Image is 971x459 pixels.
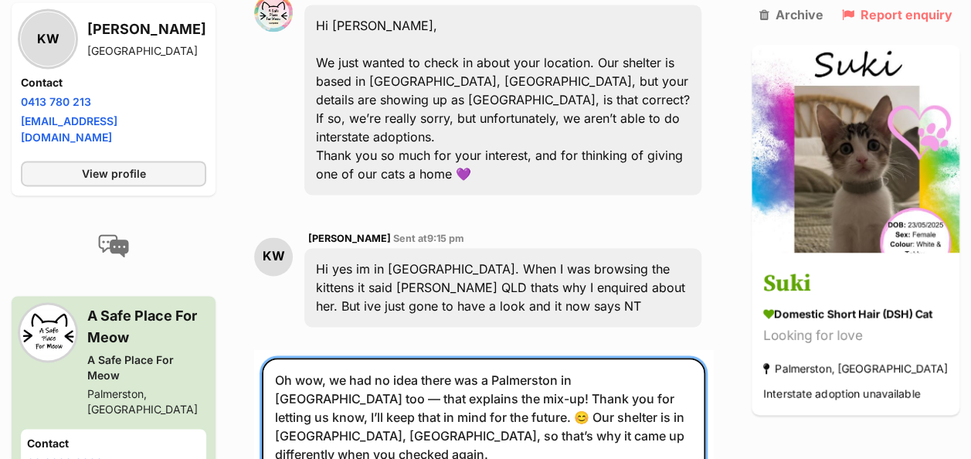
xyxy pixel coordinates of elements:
[87,43,206,59] div: [GEOGRAPHIC_DATA]
[21,305,75,359] img: A Safe Place For Meow profile pic
[763,326,948,347] div: Looking for love
[842,8,952,22] a: Report enquiry
[304,248,701,327] div: Hi yes im in [GEOGRAPHIC_DATA]. When I was browsing the kittens it said [PERSON_NAME] QLD thats w...
[27,435,200,450] h4: Contact
[82,165,146,182] span: View profile
[763,359,948,379] div: Palmerston, [GEOGRAPHIC_DATA]
[21,12,75,66] div: KW
[98,234,129,257] img: conversation-icon-4a6f8262b818ee0b60e3300018af0b2d0b884aa5de6e9bcb8d3d4eeb1a70a7c4.svg
[254,237,293,276] div: KW
[87,305,206,348] h3: A Safe Place For Meow
[87,19,206,40] h3: [PERSON_NAME]
[763,387,920,400] span: Interstate adoption unavailable
[427,233,464,244] span: 9:15 pm
[752,45,959,253] img: Suki
[304,5,701,195] div: Hi [PERSON_NAME], We just wanted to check in about your location. Our shelter is based in [GEOGRA...
[393,233,464,244] span: Sent at
[21,161,206,186] a: View profile
[752,256,959,416] a: Suki Domestic Short Hair (DSH) Cat Looking for love Palmerston, [GEOGRAPHIC_DATA] Interstate adop...
[21,114,117,144] a: [EMAIL_ADDRESS][DOMAIN_NAME]
[763,267,948,302] h3: Suki
[308,233,391,244] span: [PERSON_NAME]
[21,95,91,108] a: 0413 780 213
[87,352,206,382] div: A Safe Place For Meow
[759,8,823,22] a: Archive
[763,306,948,322] div: Domestic Short Hair (DSH) Cat
[87,386,206,416] div: Palmerston, [GEOGRAPHIC_DATA]
[21,75,206,90] h4: Contact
